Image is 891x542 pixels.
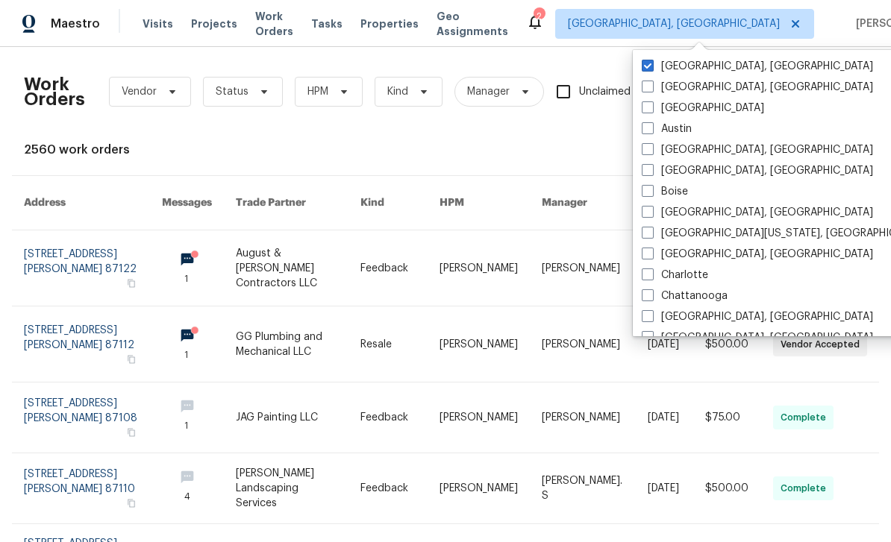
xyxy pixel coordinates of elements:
[530,453,636,524] td: [PERSON_NAME]. S
[530,230,636,306] td: [PERSON_NAME]
[224,230,348,306] td: August & [PERSON_NAME] Contractors LLC
[143,16,173,31] span: Visits
[642,163,873,178] label: [GEOGRAPHIC_DATA], [GEOGRAPHIC_DATA]
[12,176,150,230] th: Address
[360,16,419,31] span: Properties
[530,382,636,453] td: [PERSON_NAME]
[122,84,157,99] span: Vendor
[191,16,237,31] span: Projects
[255,9,293,39] span: Work Orders
[348,382,428,453] td: Feedback
[216,84,248,99] span: Status
[348,306,428,382] td: Resale
[24,77,85,107] h2: Work Orders
[428,382,530,453] td: [PERSON_NAME]
[642,142,873,157] label: [GEOGRAPHIC_DATA], [GEOGRAPHIC_DATA]
[150,176,224,230] th: Messages
[348,176,428,230] th: Kind
[387,84,408,99] span: Kind
[642,309,873,324] label: [GEOGRAPHIC_DATA], [GEOGRAPHIC_DATA]
[224,382,348,453] td: JAG Painting LLC
[642,205,873,220] label: [GEOGRAPHIC_DATA], [GEOGRAPHIC_DATA]
[642,330,873,345] label: [GEOGRAPHIC_DATA], [GEOGRAPHIC_DATA]
[437,9,508,39] span: Geo Assignments
[467,84,510,99] span: Manager
[530,176,636,230] th: Manager
[534,9,544,24] div: 2
[579,84,631,100] span: Unclaimed
[224,176,348,230] th: Trade Partner
[125,277,138,290] button: Copy Address
[642,268,708,283] label: Charlotte
[428,306,530,382] td: [PERSON_NAME]
[428,230,530,306] td: [PERSON_NAME]
[125,426,138,439] button: Copy Address
[642,184,688,199] label: Boise
[125,353,138,366] button: Copy Address
[51,16,100,31] span: Maestro
[311,19,343,29] span: Tasks
[568,16,780,31] span: [GEOGRAPHIC_DATA], [GEOGRAPHIC_DATA]
[125,497,138,510] button: Copy Address
[642,59,873,74] label: [GEOGRAPHIC_DATA], [GEOGRAPHIC_DATA]
[642,101,764,116] label: [GEOGRAPHIC_DATA]
[348,453,428,524] td: Feedback
[24,142,867,157] div: 2560 work orders
[428,176,530,230] th: HPM
[642,247,873,262] label: [GEOGRAPHIC_DATA], [GEOGRAPHIC_DATA]
[307,84,328,99] span: HPM
[428,453,530,524] td: [PERSON_NAME]
[348,230,428,306] td: Feedback
[642,122,692,136] label: Austin
[530,306,636,382] td: [PERSON_NAME]
[224,453,348,524] td: [PERSON_NAME] Landscaping Services
[642,80,873,95] label: [GEOGRAPHIC_DATA], [GEOGRAPHIC_DATA]
[642,289,728,303] label: Chattanooga
[224,306,348,382] td: GG Plumbing and Mechanical LLC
